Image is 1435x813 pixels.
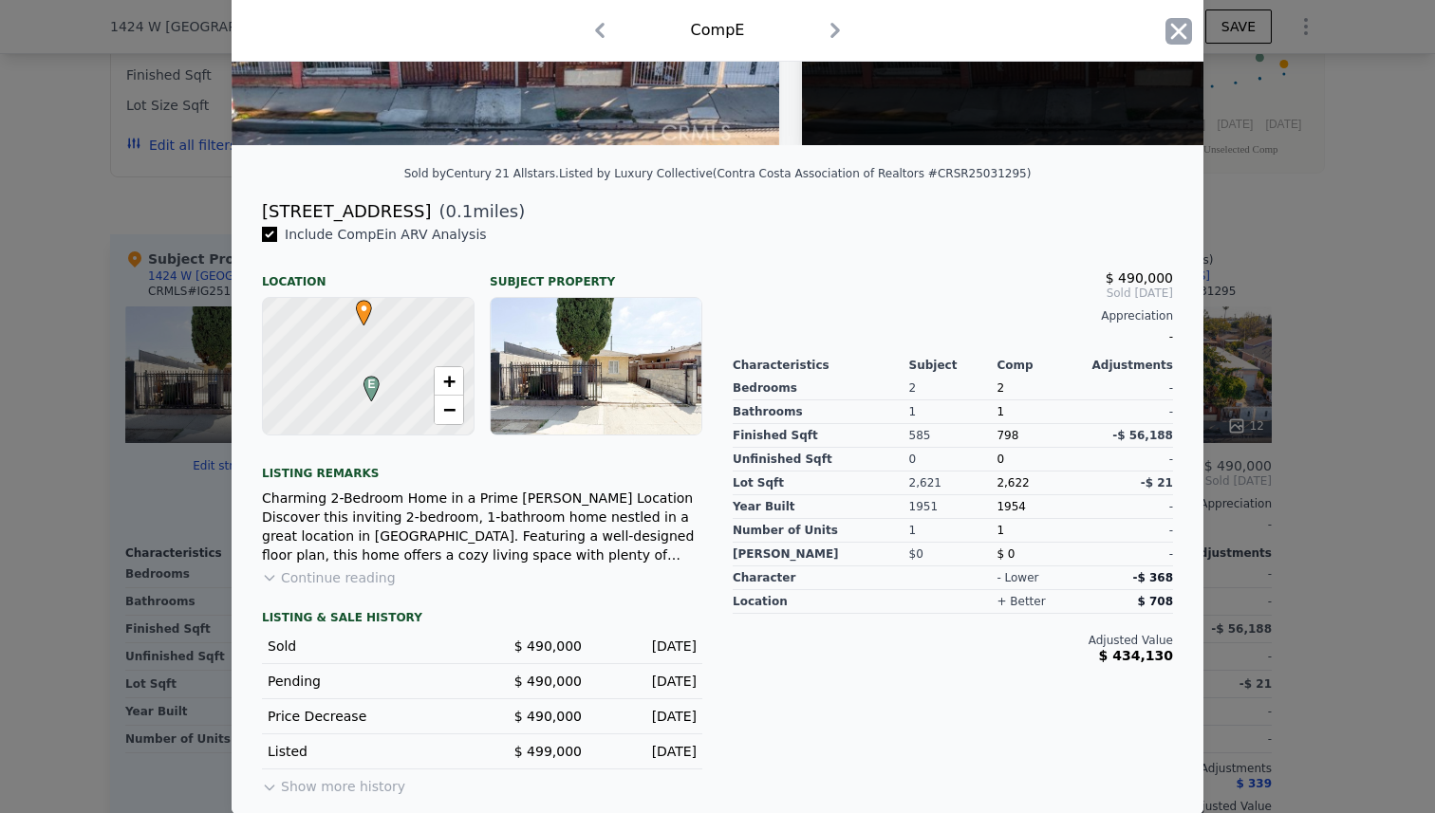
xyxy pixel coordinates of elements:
[733,323,1173,350] div: -
[262,610,702,629] div: LISTING & SALE HISTORY
[262,451,702,481] div: Listing remarks
[514,674,582,689] span: $ 490,000
[268,637,467,656] div: Sold
[514,744,582,759] span: $ 499,000
[351,300,363,311] div: •
[733,424,909,448] div: Finished Sqft
[997,495,1085,519] div: 1954
[909,543,997,566] div: $0
[514,638,582,654] span: $ 490,000
[435,367,463,396] a: Zoom in
[597,707,697,726] div: [DATE]
[733,471,909,495] div: Lot Sqft
[1132,571,1173,584] span: -$ 368
[997,570,1038,585] div: - lower
[733,495,909,519] div: Year Built
[909,377,997,400] div: 2
[1085,358,1173,373] div: Adjustments
[262,198,431,225] div: [STREET_ADDRESS]
[997,519,1085,543] div: 1
[1085,400,1173,424] div: -
[909,424,997,448] div: 585
[733,286,1173,301] span: Sold [DATE]
[490,259,702,289] div: Subject Property
[597,672,697,691] div: [DATE]
[435,396,463,424] a: Zoom out
[733,543,909,566] div: [PERSON_NAME]
[1085,495,1173,519] div: -
[443,369,456,393] span: +
[997,453,1004,466] span: 0
[262,769,405,796] button: Show more history
[1085,377,1173,400] div: -
[997,400,1085,424] div: 1
[268,707,467,726] div: Price Decrease
[268,742,467,761] div: Listed
[733,566,909,590] div: character
[277,227,494,242] span: Include Comp E in ARV Analysis
[1099,648,1173,663] span: $ 434,130
[733,448,909,471] div: Unfinished Sqft
[733,590,909,614] div: location
[997,358,1085,373] div: Comp
[351,294,377,323] span: •
[909,471,997,495] div: 2,621
[514,709,582,724] span: $ 490,000
[997,476,1029,490] span: 2,622
[268,672,467,691] div: Pending
[997,594,1045,609] div: + better
[359,376,370,387] div: E
[1141,476,1173,490] span: -$ 21
[262,568,396,587] button: Continue reading
[733,633,1173,648] div: Adjusted Value
[997,429,1018,442] span: 798
[597,637,697,656] div: [DATE]
[1085,519,1173,543] div: -
[1112,429,1173,442] span: -$ 56,188
[431,198,525,225] span: ( miles)
[404,167,559,180] div: Sold by Century 21 Allstars .
[733,400,909,424] div: Bathrooms
[359,376,384,393] span: E
[733,358,909,373] div: Characteristics
[262,259,475,289] div: Location
[1106,270,1173,286] span: $ 490,000
[559,167,1031,180] div: Listed by Luxury Collective (Contra Costa Association of Realtors #CRSR25031295)
[909,400,997,424] div: 1
[1085,448,1173,471] div: -
[909,448,997,471] div: 0
[443,397,456,421] span: −
[262,489,702,564] div: Charming 2-Bedroom Home in a Prime [PERSON_NAME] Location Discover this inviting 2-bedroom, 1-bat...
[997,547,1015,561] span: $ 0
[909,358,997,373] div: Subject
[597,742,697,761] div: [DATE]
[909,519,997,543] div: 1
[733,308,1173,323] div: Appreciation
[1137,595,1173,608] span: $ 708
[446,201,474,221] span: 0.1
[733,519,909,543] div: Number of Units
[733,377,909,400] div: Bedrooms
[997,381,1004,395] span: 2
[1085,543,1173,566] div: -
[909,495,997,519] div: 1951
[691,19,745,42] div: Comp E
